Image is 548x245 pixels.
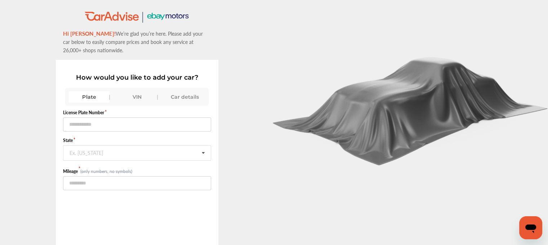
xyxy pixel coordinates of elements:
[63,73,211,81] p: How would you like to add your car?
[63,137,211,143] label: State
[165,91,205,103] div: Car details
[519,216,542,239] iframe: Button to launch messaging window
[69,91,110,103] div: Plate
[63,30,203,54] span: We’re glad you’re here. Please add your car below to easily compare prices and book any service a...
[117,91,157,103] div: VIN
[63,110,211,116] label: License Plate Number
[63,168,80,174] label: Mileage
[63,30,116,37] span: Hi [PERSON_NAME]!
[80,168,132,174] small: (only numbers, no symbols)
[70,150,103,154] div: Ex. [US_STATE]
